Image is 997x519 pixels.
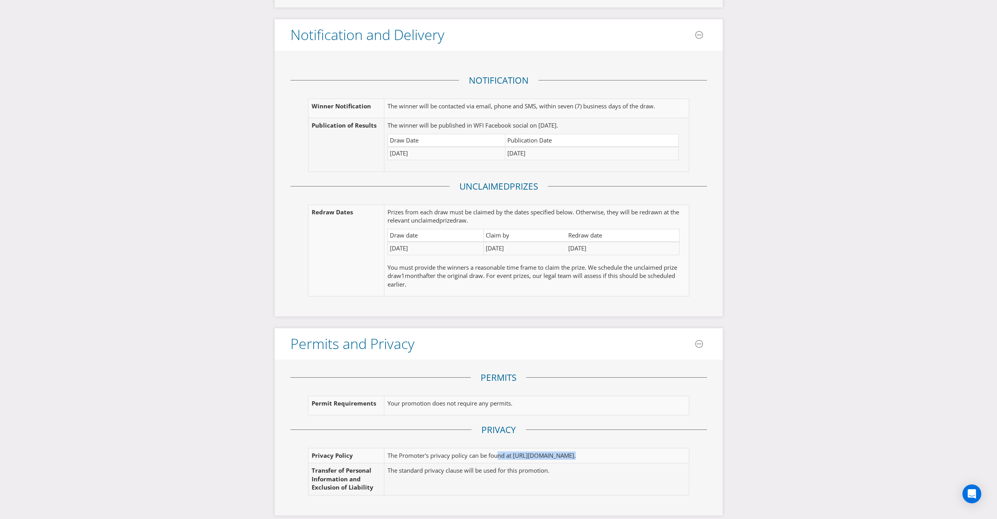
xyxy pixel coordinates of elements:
[290,336,415,352] h3: Permits and Privacy
[566,229,679,242] td: Redraw date
[510,180,533,192] span: Prize
[387,208,401,216] span: Prize
[388,134,505,147] td: Draw Date
[387,208,679,224] span: s from each draw must be claimed by the dates specified below. Otherwise, they will be redrawn at...
[384,463,679,495] td: The standard privacy clause will be used for this promotion.
[387,451,511,459] span: The Promoter's privacy policy can be found at
[308,463,384,495] td: Transfer of Personal Information and Exclusion of Liability
[387,121,679,130] p: The winner will be published in WFI Facebook social on [DATE].
[405,272,423,280] span: month
[308,448,384,463] td: Privacy Policy
[459,74,538,87] legend: Notification
[388,147,505,160] td: [DATE]
[484,242,566,255] td: [DATE]
[484,229,566,242] td: Claim by
[439,216,453,224] span: prize
[290,27,444,43] h3: Notification and Delivery
[574,451,576,459] span: .
[387,263,677,280] span: You must provide the winners a reasonable time frame to claim the prize. We schedule the unclaime...
[472,424,526,436] legend: Privacy
[308,118,384,172] td: Publication of Results
[453,216,468,224] span: draw.
[505,134,679,147] td: Publication Date
[566,242,679,255] td: [DATE]
[308,396,384,415] td: Permit Requirements
[401,272,405,280] span: 1
[471,371,526,384] legend: Permits
[308,99,384,118] td: Winner Notification
[533,180,538,192] span: s
[962,484,981,503] div: Open Intercom Messenger
[388,229,484,242] td: Draw date
[388,242,484,255] td: [DATE]
[387,272,675,288] span: after the original draw. For event prizes, our legal team will assess if this should be scheduled...
[308,205,384,296] td: Redraw Dates
[505,147,679,160] td: [DATE]
[513,451,574,459] span: [URL][DOMAIN_NAME]
[459,180,510,192] span: Unclaimed
[387,102,679,110] p: The winner will be contacted via email, phone and SMS, within seven (7) business days of the draw.
[387,399,671,408] p: Your promotion does not require any permits.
